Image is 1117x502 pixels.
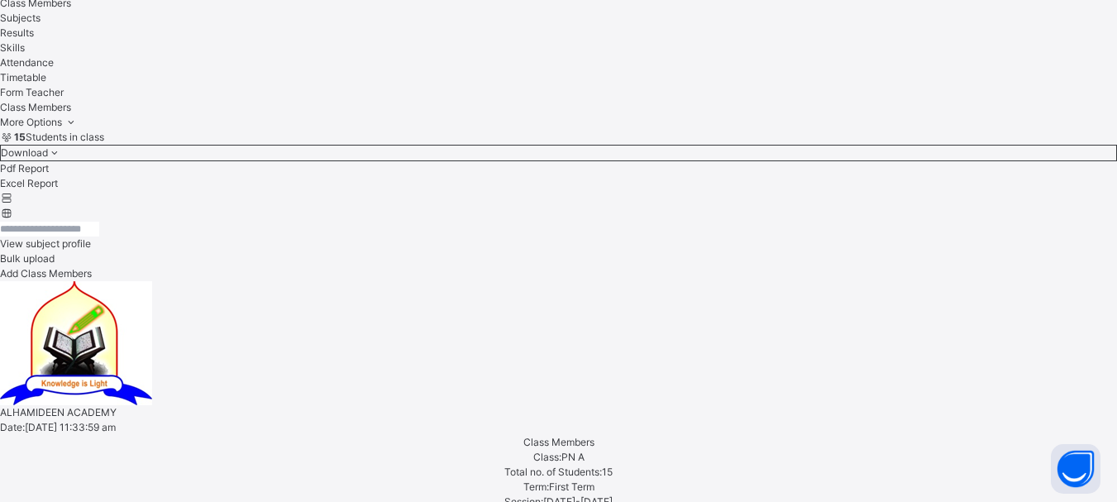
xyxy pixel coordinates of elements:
[14,131,104,143] span: Students in class
[523,436,594,448] span: Class Members
[1,146,48,159] span: Download
[504,466,602,478] span: Total no. of Students:
[25,421,116,433] span: [DATE] 11:33:59 am
[561,451,585,463] span: PN A
[1051,444,1100,494] button: Open asap
[523,480,549,493] span: Term:
[14,131,26,143] b: 15
[549,480,594,493] span: First Term
[533,451,561,463] span: Class:
[602,466,613,478] span: 15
